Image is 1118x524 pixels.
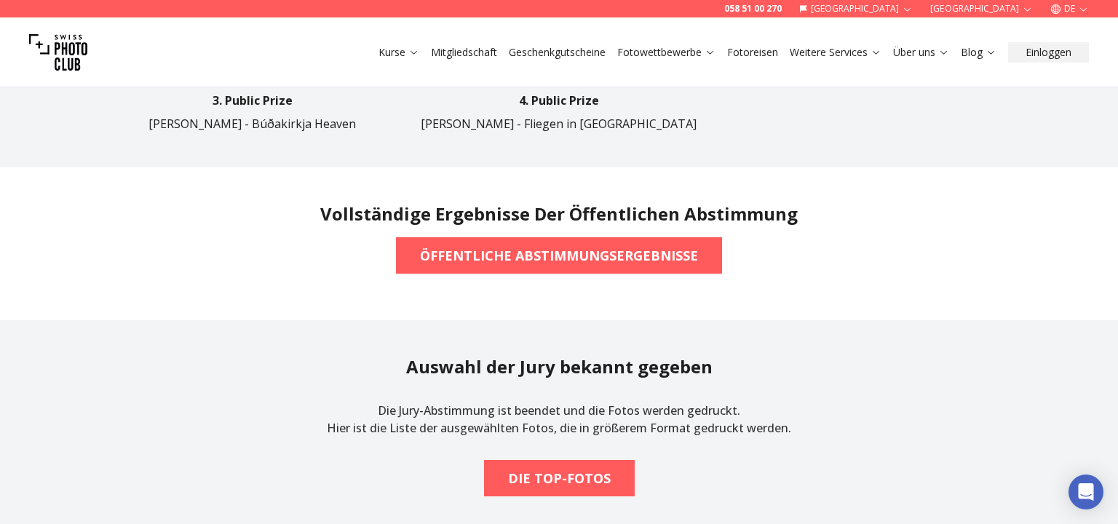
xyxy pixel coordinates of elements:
[508,468,611,488] b: DIE TOP-FOTOS
[320,202,798,226] h2: Vollständige Ergebnisse der öffentlichen Abstimmung
[420,245,698,266] b: ÖFFENTLICHE ABSTIMMUNGSERGEBNISSE
[148,115,356,132] p: [PERSON_NAME] - Búðakirkja Heaven
[961,45,996,60] a: Blog
[893,45,949,60] a: Über uns
[1008,42,1089,63] button: Einloggen
[727,45,778,60] a: Fotoreisen
[724,3,782,15] a: 058 51 00 270
[611,42,721,63] button: Fotowettbewerbe
[1069,475,1103,509] div: Open Intercom Messenger
[425,42,503,63] button: Mitgliedschaft
[955,42,1002,63] button: Blog
[721,42,784,63] button: Fotoreisen
[617,45,715,60] a: Fotowettbewerbe
[503,42,611,63] button: Geschenkgutscheine
[421,115,697,132] p: [PERSON_NAME] - Fliegen in [GEOGRAPHIC_DATA]
[519,92,599,109] p: 4. Public Prize
[29,23,87,82] img: Swiss photo club
[887,42,955,63] button: Über uns
[509,45,606,60] a: Geschenkgutscheine
[406,355,713,378] h2: Auswahl der Jury bekannt gegeben
[396,237,722,274] button: ÖFFENTLICHE ABSTIMMUNGSERGEBNISSE
[431,45,497,60] a: Mitgliedschaft
[784,42,887,63] button: Weitere Services
[373,42,425,63] button: Kurse
[378,45,419,60] a: Kurse
[790,45,881,60] a: Weitere Services
[484,460,635,496] button: DIE TOP-FOTOS
[213,92,293,109] p: 3. Public Prize
[327,390,791,448] p: Die Jury-Abstimmung ist beendet und die Fotos werden gedruckt. Hier ist die Liste der ausgewählte...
